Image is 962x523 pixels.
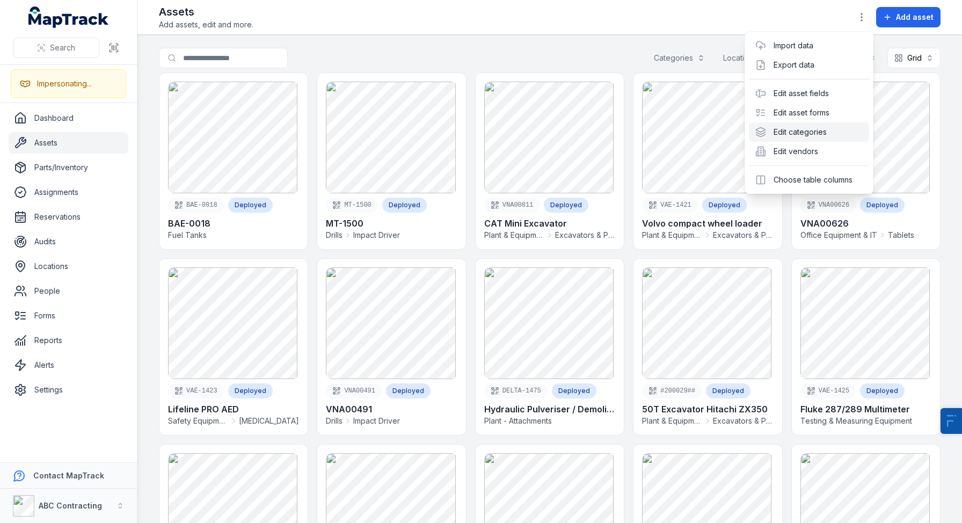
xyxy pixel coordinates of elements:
div: Choose table columns [749,170,869,190]
a: Import data [774,40,813,51]
div: Edit asset fields [749,84,869,103]
div: Export data [749,55,869,75]
div: Edit categories [749,122,869,142]
div: Edit asset forms [749,103,869,122]
div: Edit vendors [749,142,869,161]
